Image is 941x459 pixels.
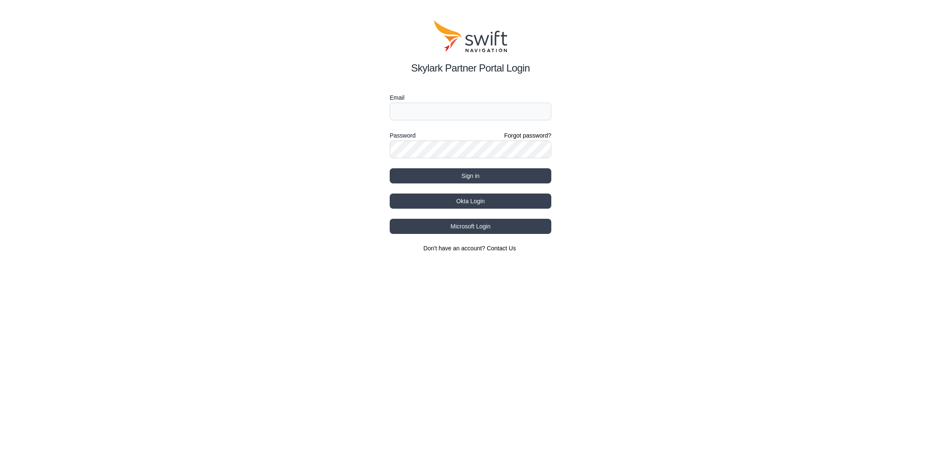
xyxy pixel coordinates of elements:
[390,168,551,183] button: Sign in
[487,245,516,252] a: Contact Us
[504,131,551,140] a: Forgot password?
[390,194,551,209] button: Okta Login
[390,130,415,141] label: Password
[390,244,551,252] section: Don't have an account?
[390,219,551,234] button: Microsoft Login
[390,93,551,103] label: Email
[390,61,551,76] h2: Skylark Partner Portal Login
